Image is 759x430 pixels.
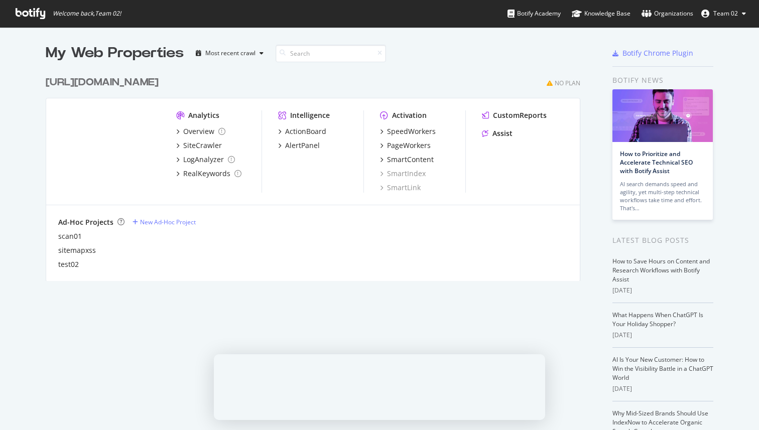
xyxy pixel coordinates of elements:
div: Botify Chrome Plugin [622,48,693,58]
div: No Plan [555,79,580,87]
a: How to Prioritize and Accelerate Technical SEO with Botify Assist [620,150,693,175]
a: test02 [58,259,79,269]
div: Overview [183,126,214,136]
a: PageWorkers [380,140,431,151]
div: SmartContent [387,155,434,165]
a: Overview [176,126,225,136]
a: SmartIndex [380,169,426,179]
div: Latest Blog Posts [612,235,713,246]
div: Most recent crawl [205,50,256,56]
input: Search [276,45,386,62]
div: [DATE] [612,331,713,340]
span: Team 02 [713,9,738,18]
div: SpeedWorkers [387,126,436,136]
a: SiteCrawler [176,140,222,151]
div: RealKeywords [183,169,230,179]
img: How to Prioritize and Accelerate Technical SEO with Botify Assist [612,89,713,142]
div: LogAnalyzer [183,155,224,165]
a: How to Save Hours on Content and Research Workflows with Botify Assist [612,257,710,283]
div: Activation [392,110,427,120]
a: scan01 [58,231,82,241]
div: grid [46,63,588,281]
span: Welcome back, Team 02 ! [53,10,121,18]
a: New Ad-Hoc Project [133,218,196,226]
a: sitemapxss [58,245,96,255]
a: SmartContent [380,155,434,165]
a: Botify Chrome Plugin [612,48,693,58]
div: Analytics [188,110,219,120]
div: [DATE] [612,286,713,295]
a: [URL][DOMAIN_NAME] [46,75,163,90]
div: Botify Academy [508,9,561,19]
div: Assist [492,128,513,138]
a: CustomReports [482,110,547,120]
div: AI search demands speed and agility, yet multi-step technical workflows take time and effort. Tha... [620,180,705,212]
div: Botify news [612,75,713,86]
button: Most recent crawl [192,45,268,61]
a: SmartLink [380,183,421,193]
div: [URL][DOMAIN_NAME] [46,75,159,90]
div: Ad-Hoc Projects [58,217,113,227]
div: SiteCrawler [183,140,222,151]
a: AI Is Your New Customer: How to Win the Visibility Battle in a ChatGPT World [612,355,713,382]
div: ActionBoard [285,126,326,136]
div: CustomReports [493,110,547,120]
button: Team 02 [693,6,754,22]
div: AlertPanel [285,140,320,151]
div: Intelligence [290,110,330,120]
div: Organizations [642,9,693,19]
a: Assist [482,128,513,138]
a: What Happens When ChatGPT Is Your Holiday Shopper? [612,311,703,328]
div: Knowledge Base [572,9,630,19]
a: RealKeywords [176,169,241,179]
div: My Web Properties [46,43,184,63]
div: [DATE] [612,384,713,393]
a: AlertPanel [278,140,320,151]
a: ActionBoard [278,126,326,136]
a: LogAnalyzer [176,155,235,165]
a: SpeedWorkers [380,126,436,136]
iframe: Survey from Botify [214,354,545,420]
div: PageWorkers [387,140,431,151]
div: New Ad-Hoc Project [140,218,196,226]
iframe: Intercom live chat [725,396,749,420]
